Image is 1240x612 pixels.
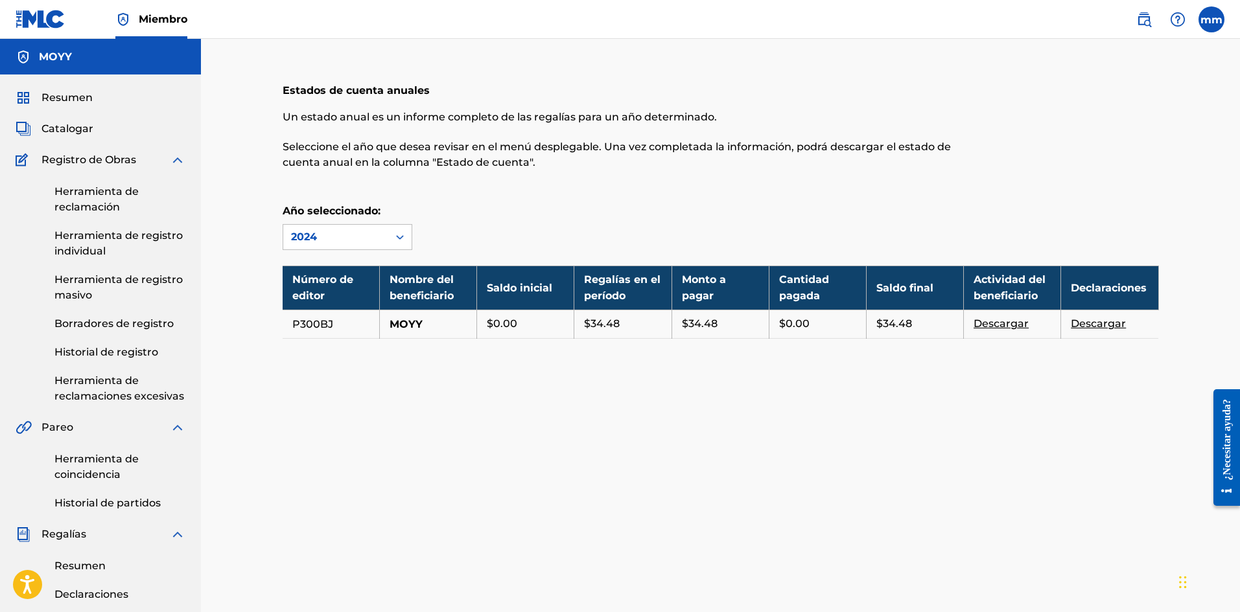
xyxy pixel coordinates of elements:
[54,317,174,330] font: Borradores de registro
[779,273,829,302] font: Cantidad pagada
[584,273,661,302] font: Regalías en el período
[390,273,454,302] font: Nombre del beneficiario
[16,527,31,542] img: Regalías
[54,497,161,509] font: Historial de partidos
[974,317,1029,330] font: Descargar
[283,141,951,168] font: Seleccione el año que desea revisar en el menú desplegable. Una vez completada la información, po...
[682,273,726,302] font: Monto a pagar
[779,317,810,330] font: $0.00
[1175,550,1240,612] iframe: Widget de chat
[1170,12,1186,27] img: ayuda
[54,228,185,259] a: Herramienta de registro individual
[139,13,187,25] font: Miembro
[1204,378,1240,517] iframe: Centro de recursos
[54,495,185,511] a: Historial de partidos
[54,185,139,213] font: Herramienta de reclamación
[16,90,31,106] img: Resumen
[283,111,717,123] font: Un estado anual es un informe completo de las regalías para un año determinado.
[390,318,423,330] font: MOYY
[16,121,31,137] img: Catalogar
[16,420,32,435] img: Pareo
[1071,317,1126,330] font: Descargar
[487,317,517,330] font: $0.00
[876,282,933,294] font: Saldo final
[292,273,353,302] font: Número de editor
[54,229,183,257] font: Herramienta de registro individual
[974,273,1046,302] font: Actividad del beneficiario
[682,317,718,330] font: $34.48
[41,153,136,166] font: Registro de Obras
[1179,563,1187,602] div: Arrastrar
[170,152,185,168] img: expandir
[876,317,912,330] font: $34.48
[54,558,185,574] a: Resumen
[16,90,93,106] a: ResumenResumen
[39,51,72,63] font: MOYY
[170,527,185,542] img: expandir
[41,421,73,433] font: Pareo
[1071,319,1126,329] a: Descargar
[54,373,185,404] a: Herramienta de reclamaciones excesivas
[584,317,620,330] font: $34.48
[41,91,93,104] font: Resumen
[487,282,552,294] font: Saldo inicial
[54,453,139,481] font: Herramienta de coincidencia
[54,345,185,360] a: Historial de registro
[54,451,185,482] a: Herramienta de coincidencia
[54,374,184,402] font: Herramienta de reclamaciones excesivas
[54,272,185,303] a: Herramienta de registro masivo
[1136,12,1152,27] img: buscar
[1071,282,1147,294] font: Declaraciones
[16,121,93,137] a: CatalogarCatalogar
[291,231,317,243] font: 2024
[1131,6,1157,32] a: Búsqueda pública
[54,184,185,215] a: Herramienta de reclamación
[41,122,93,135] font: Catalogar
[41,528,86,540] font: Regalías
[283,84,430,96] font: Estados de cuenta anuales
[974,319,1029,329] a: Descargar
[16,49,31,65] img: Cuentas
[16,152,32,168] img: Registro de Obras
[54,346,158,358] font: Historial de registro
[1165,6,1191,32] div: Ayuda
[54,273,183,301] font: Herramienta de registro masivo
[170,420,185,435] img: expandir
[115,12,131,27] img: Titular de los derechos superior
[54,316,185,332] a: Borradores de registro
[54,587,185,602] a: Declaraciones
[39,49,72,65] h5: MOYY
[283,205,380,217] font: Año seleccionado:
[1199,6,1224,32] div: Menú de usuario
[54,560,106,572] font: Resumen
[54,588,128,600] font: Declaraciones
[16,10,65,28] img: Logotipo del MLC
[292,318,333,330] font: P300BJ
